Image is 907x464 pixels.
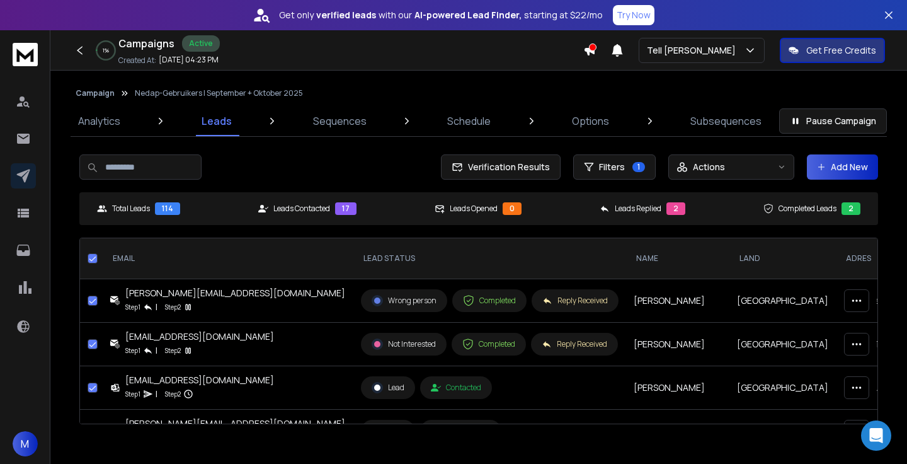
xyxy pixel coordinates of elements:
[165,301,181,313] p: Step 2
[13,43,38,66] img: logo
[76,88,115,98] button: Campaign
[807,154,878,180] button: Add New
[463,161,550,173] span: Verification Results
[779,204,836,214] p: Completed Leads
[503,202,522,215] div: 0
[156,301,157,313] p: |
[462,339,515,350] div: Completed
[313,113,367,129] p: Sequences
[156,388,157,400] p: |
[125,388,140,400] p: Step 1
[279,9,603,21] p: Get only with our starting at $22/mo
[305,106,374,136] a: Sequences
[103,47,109,54] p: 1 %
[78,113,120,129] p: Analytics
[118,55,156,66] p: Created At:
[542,339,607,349] div: Reply Received
[626,366,729,410] td: [PERSON_NAME]
[194,106,239,136] a: Leads
[626,410,729,453] td: [PERSON_NAME]
[441,154,561,180] button: Verification Results
[273,204,330,214] p: Leads Contacted
[125,287,345,299] div: [PERSON_NAME][EMAIL_ADDRESS][DOMAIN_NAME]
[414,9,522,21] strong: AI-powered Lead Finder,
[626,279,729,323] td: [PERSON_NAME]
[613,5,654,25] button: Try Now
[165,344,181,357] p: Step 2
[841,202,860,215] div: 2
[450,204,498,214] p: Leads Opened
[626,323,729,366] td: [PERSON_NAME]
[125,417,345,430] div: [PERSON_NAME][EMAIL_ADDRESS][DOMAIN_NAME]
[617,9,651,21] p: Try Now
[13,431,38,456] button: M
[165,388,181,400] p: Step 2
[112,204,150,214] p: Total Leads
[729,410,836,453] td: [GEOGRAPHIC_DATA]
[693,161,725,173] p: Actions
[626,238,729,279] th: NAME
[440,106,498,136] a: Schedule
[690,113,762,129] p: Subsequences
[572,113,609,129] p: Options
[159,55,219,65] p: [DATE] 04:23 PM
[615,204,661,214] p: Leads Replied
[156,344,157,357] p: |
[729,279,836,323] td: [GEOGRAPHIC_DATA]
[647,44,741,57] p: Tell [PERSON_NAME]
[202,113,232,129] p: Leads
[372,295,436,306] div: Wrong person
[118,36,174,51] h1: Campaigns
[372,382,404,393] div: Lead
[599,161,625,173] span: Filters
[431,383,481,393] div: Contacted
[155,202,180,215] div: 114
[779,108,887,134] button: Pause Campaign
[316,9,376,21] strong: verified leads
[182,35,220,52] div: Active
[125,344,140,357] p: Step 1
[666,202,685,215] div: 2
[125,374,274,386] div: [EMAIL_ADDRESS][DOMAIN_NAME]
[564,106,617,136] a: Options
[542,296,608,306] div: Reply Received
[125,301,140,313] p: Step 1
[632,162,645,172] span: 1
[135,88,303,98] p: Nedap-Gebruikers | September + Oktober 2025
[729,323,836,366] td: [GEOGRAPHIC_DATA]
[861,420,891,451] div: Open Intercom Messenger
[463,295,516,306] div: Completed
[729,366,836,410] td: [GEOGRAPHIC_DATA]
[447,113,491,129] p: Schedule
[335,202,357,215] div: 17
[683,106,769,136] a: Subsequences
[806,44,876,57] p: Get Free Credits
[372,339,436,350] div: Not Interested
[71,106,128,136] a: Analytics
[573,154,656,180] button: Filters1
[780,38,885,63] button: Get Free Credits
[125,330,274,343] div: [EMAIL_ADDRESS][DOMAIN_NAME]
[729,238,836,279] th: Land
[353,238,626,279] th: LEAD STATUS
[103,238,353,279] th: EMAIL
